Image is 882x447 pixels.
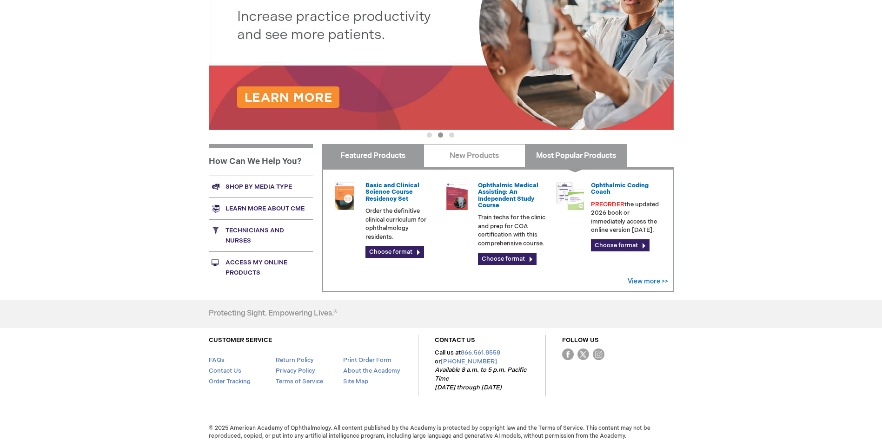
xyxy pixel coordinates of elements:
[343,356,391,364] a: Print Order Form
[427,132,432,138] button: 1 of 3
[209,251,313,283] a: Access My Online Products
[209,378,251,385] a: Order Tracking
[562,336,599,344] a: FOLLOW US
[322,144,424,167] a: Featured Products
[525,144,627,167] a: Most Popular Products
[209,336,272,344] a: CUSTOMER SERVICE
[365,246,424,258] a: Choose format
[331,182,358,210] img: 02850963u_47.png
[591,182,649,196] a: Ophthalmic Coding Coach
[443,182,471,210] img: 0219007u_51.png
[478,182,538,209] a: Ophthalmic Medical Assisting: An Independent Study Course
[556,182,584,210] img: CODNGU.png
[343,367,400,375] a: About the Academy
[461,349,500,356] a: 866.561.8558
[365,207,436,241] p: Order the definitive clinical curriculum for ophthalmology residents.
[209,367,241,375] a: Contact Us
[577,348,589,360] img: Twitter
[478,253,537,265] a: Choose format
[276,378,323,385] a: Terms of Service
[424,144,525,167] a: New Products
[591,201,624,208] font: PREORDER
[202,424,681,440] span: © 2025 American Academy of Ophthalmology. All content published by the Academy is protected by co...
[276,367,315,375] a: Privacy Policy
[435,348,529,392] p: Call us at or
[435,366,526,391] em: Available 8 a.m. to 5 p.m. Pacific Time [DATE] through [DATE]
[343,378,368,385] a: Site Map
[365,182,419,203] a: Basic and Clinical Science Course Residency Set
[209,309,337,318] h4: Protecting Sight. Empowering Lives.®
[478,213,549,248] p: Train techs for the clinic and prep for COA certification with this comprehensive course.
[593,348,604,360] img: instagram
[209,176,313,197] a: Shop by media type
[435,336,475,344] a: CONTACT US
[209,219,313,251] a: Technicians and nurses
[591,200,662,235] p: the updated 2026 book or immediately access the online version [DATE].
[276,356,314,364] a: Return Policy
[562,348,574,360] img: Facebook
[591,239,650,251] a: Choose format
[441,358,497,365] a: [PHONE_NUMBER]
[209,356,225,364] a: FAQs
[209,144,313,176] h1: How Can We Help You?
[209,197,313,219] a: Learn more about CME
[449,132,454,138] button: 3 of 3
[438,132,443,138] button: 2 of 3
[628,277,668,285] a: View more >>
